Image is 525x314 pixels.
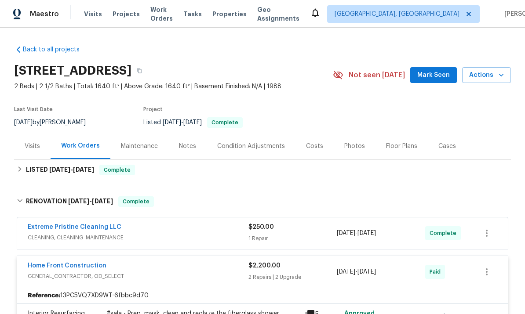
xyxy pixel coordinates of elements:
[14,107,53,112] span: Last Visit Date
[61,141,100,150] div: Work Orders
[337,229,376,238] span: -
[430,229,460,238] span: Complete
[28,272,248,281] span: GENERAL_CONTRACTOR, OD_SELECT
[163,119,202,126] span: -
[248,273,337,282] div: 2 Repairs | 2 Upgrade
[183,11,202,17] span: Tasks
[337,230,355,236] span: [DATE]
[68,198,113,204] span: -
[68,198,89,204] span: [DATE]
[248,234,337,243] div: 1 Repair
[357,230,376,236] span: [DATE]
[73,166,94,173] span: [DATE]
[257,5,299,23] span: Geo Assignments
[357,269,376,275] span: [DATE]
[163,119,181,126] span: [DATE]
[143,119,243,126] span: Listed
[337,267,376,276] span: -
[14,119,33,126] span: [DATE]
[28,233,248,242] span: CLEANING, CLEANING_MAINTENANCE
[217,142,285,151] div: Condition Adjustments
[179,142,196,151] div: Notes
[337,269,355,275] span: [DATE]
[14,159,511,180] div: LISTED [DATE]-[DATE]Complete
[430,267,444,276] span: Paid
[25,142,40,151] div: Visits
[462,67,511,83] button: Actions
[150,5,173,23] span: Work Orders
[335,10,459,18] span: [GEOGRAPHIC_DATA], [GEOGRAPHIC_DATA]
[349,71,405,79] span: Not seen [DATE]
[49,166,94,173] span: -
[92,198,113,204] span: [DATE]
[28,224,121,230] a: Extreme Pristine Cleaning LLC
[248,263,281,269] span: $2,200.00
[14,82,333,91] span: 2 Beds | 2 1/2 Baths | Total: 1640 ft² | Above Grade: 1640 ft² | Basement Finished: N/A | 1988
[119,197,153,206] span: Complete
[14,45,98,54] a: Back to all projects
[84,10,102,18] span: Visits
[113,10,140,18] span: Projects
[143,107,163,112] span: Project
[28,263,106,269] a: Home Front Construction
[248,224,274,230] span: $250.00
[100,166,134,174] span: Complete
[14,117,96,128] div: by [PERSON_NAME]
[386,142,417,151] div: Floor Plans
[26,196,113,207] h6: RENOVATION
[131,63,147,79] button: Copy Address
[306,142,323,151] div: Costs
[49,166,70,173] span: [DATE]
[208,120,242,125] span: Complete
[212,10,247,18] span: Properties
[14,66,131,75] h2: [STREET_ADDRESS]
[417,70,450,81] span: Mark Seen
[410,67,457,83] button: Mark Seen
[17,288,508,303] div: 13PC5VQ7XD9WT-6fbbc9d70
[26,165,94,175] h6: LISTED
[14,188,511,216] div: RENOVATION [DATE]-[DATE]Complete
[121,142,158,151] div: Maintenance
[183,119,202,126] span: [DATE]
[438,142,456,151] div: Cases
[30,10,59,18] span: Maestro
[344,142,365,151] div: Photos
[469,70,504,81] span: Actions
[28,291,60,300] b: Reference:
